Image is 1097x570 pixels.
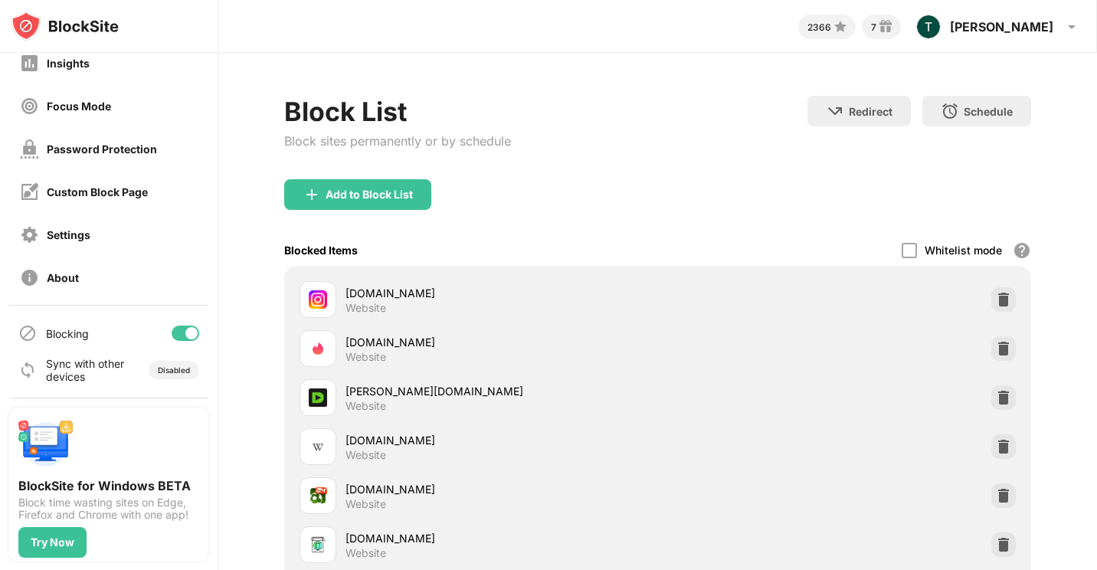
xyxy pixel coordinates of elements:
[345,301,386,315] div: Website
[309,290,327,309] img: favicons
[18,478,199,493] div: BlockSite for Windows BETA
[20,225,39,244] img: settings-off.svg
[20,139,39,159] img: password-protection-off.svg
[916,15,941,39] img: AOh14GjU4qd-sBQ8wyOk4VJD_Q0RyHsI9dSXG73fPV-IfA=s96-c
[876,18,895,36] img: reward-small.svg
[31,536,74,549] div: Try Now
[18,361,37,379] img: sync-icon.svg
[309,486,327,505] img: favicons
[47,100,111,113] div: Focus Mode
[925,244,1002,257] div: Whitelist mode
[345,481,658,497] div: [DOMAIN_NAME]
[47,57,90,70] div: Insights
[345,546,386,560] div: Website
[309,437,327,456] img: favicons
[47,142,157,156] div: Password Protection
[284,96,511,127] div: Block List
[18,324,37,342] img: blocking-icon.svg
[345,432,658,448] div: [DOMAIN_NAME]
[345,334,658,350] div: [DOMAIN_NAME]
[950,19,1053,34] div: [PERSON_NAME]
[807,21,831,33] div: 2366
[345,530,658,546] div: [DOMAIN_NAME]
[871,21,876,33] div: 7
[345,497,386,511] div: Website
[284,244,358,257] div: Blocked Items
[47,271,79,284] div: About
[849,105,892,118] div: Redirect
[46,327,89,340] div: Blocking
[284,133,511,149] div: Block sites permanently or by schedule
[345,350,386,364] div: Website
[326,188,413,201] div: Add to Block List
[18,417,74,472] img: push-desktop.svg
[20,182,39,201] img: customize-block-page-off.svg
[309,339,327,358] img: favicons
[11,11,119,41] img: logo-blocksite.svg
[345,383,658,399] div: [PERSON_NAME][DOMAIN_NAME]
[47,228,90,241] div: Settings
[20,54,39,73] img: insights-off.svg
[309,388,327,407] img: favicons
[47,185,148,198] div: Custom Block Page
[18,496,199,521] div: Block time wasting sites on Edge, Firefox and Chrome with one app!
[345,285,658,301] div: [DOMAIN_NAME]
[158,365,190,375] div: Disabled
[309,536,327,554] img: favicons
[964,105,1013,118] div: Schedule
[831,18,850,36] img: points-small.svg
[345,399,386,413] div: Website
[345,448,386,462] div: Website
[20,268,39,287] img: about-off.svg
[20,97,39,116] img: focus-off.svg
[46,357,125,383] div: Sync with other devices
